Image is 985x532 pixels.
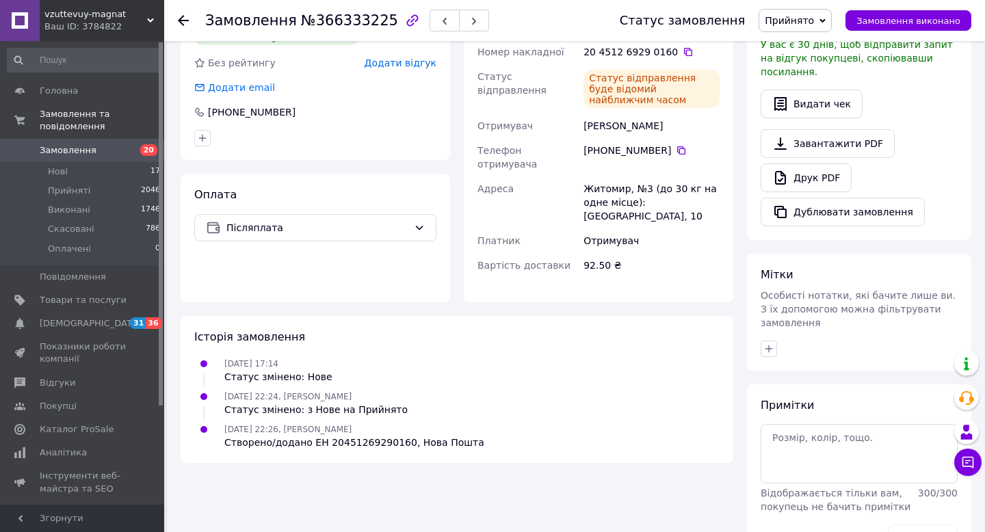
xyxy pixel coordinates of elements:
span: Повідомлення [40,271,106,283]
a: Друк PDF [761,163,852,192]
div: Статус змінено: Нове [224,370,332,384]
span: 300 / 300 [918,488,958,498]
span: Замовлення [205,12,297,29]
span: [DEMOGRAPHIC_DATA] [40,317,141,330]
span: 17 [150,165,160,178]
span: 20 [140,144,157,156]
span: [DATE] 22:24, [PERSON_NAME] [224,392,352,401]
span: Адреса [477,183,514,194]
span: Покупці [40,400,77,412]
div: Додати email [207,81,276,94]
span: Мітки [761,268,793,281]
div: Додати email [193,81,276,94]
span: У вас є 30 днів, щоб відправити запит на відгук покупцеві, скопіювавши посилання. [761,39,953,77]
a: Завантажити PDF [761,129,895,158]
div: Житомир, №3 (до 30 кг на одне місце): [GEOGRAPHIC_DATA], 10 [581,176,722,228]
span: 36 [146,317,161,329]
div: [PERSON_NAME] [581,114,722,138]
span: Інструменти веб-майстра та SEO [40,470,127,494]
span: Примітки [761,399,814,412]
button: Замовлення виконано [845,10,971,31]
div: [PHONE_NUMBER] [207,105,297,119]
span: 0 [155,243,160,255]
span: [DATE] 17:14 [224,359,278,369]
span: Аналітика [40,447,87,459]
span: Замовлення та повідомлення [40,108,164,133]
span: Замовлення виконано [856,16,960,26]
span: Скасовані [48,223,94,235]
div: Статус відправлення буде відомий найближчим часом [583,70,720,108]
span: №366333225 [301,12,398,29]
span: Каталог ProSale [40,423,114,436]
button: Чат з покупцем [954,449,982,476]
div: Статус змінено: з Нове на Прийнято [224,403,408,416]
div: Статус замовлення [620,14,746,27]
button: Дублювати замовлення [761,198,925,226]
span: Платник [477,235,521,246]
div: 20 4512 6929 0160 [583,45,720,59]
span: Вартість доставки [477,260,570,271]
span: Особисті нотатки, які бачите лише ви. З їх допомогою можна фільтрувати замовлення [761,290,956,328]
span: Прийняті [48,185,90,197]
span: Виконані [48,204,90,216]
span: Телефон отримувача [477,145,537,170]
span: Відображається тільки вам, покупець не бачить примітки [761,488,910,512]
span: Номер накладної [477,46,564,57]
span: Статус відправлення [477,71,547,96]
button: Видати чек [761,90,863,118]
span: Оплачені [48,243,91,255]
div: Отримувач [581,228,722,253]
span: Відгуки [40,377,75,389]
div: 92.50 ₴ [581,253,722,278]
span: Оплата [194,188,237,201]
span: 1746 [141,204,160,216]
input: Пошук [7,48,161,72]
span: Нові [48,165,68,178]
div: [PHONE_NUMBER] [583,144,720,157]
span: Товари та послуги [40,294,127,306]
span: Замовлення [40,144,96,157]
span: Отримувач [477,120,533,131]
span: Історія замовлення [194,330,305,343]
span: vzuttevuy-magnat [44,8,147,21]
span: Післяплата [226,220,408,235]
span: 786 [146,223,160,235]
span: [DATE] 22:26, [PERSON_NAME] [224,425,352,434]
span: Показники роботи компанії [40,341,127,365]
div: Створено/додано ЕН 20451269290160, Нова Пошта [224,436,484,449]
span: Головна [40,85,78,97]
span: 31 [130,317,146,329]
div: Повернутися назад [178,14,189,27]
span: 2046 [141,185,160,197]
span: Без рейтингу [208,57,276,68]
span: Додати відгук [365,57,436,68]
span: Прийнято [765,15,814,26]
div: Ваш ID: 3784822 [44,21,164,33]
